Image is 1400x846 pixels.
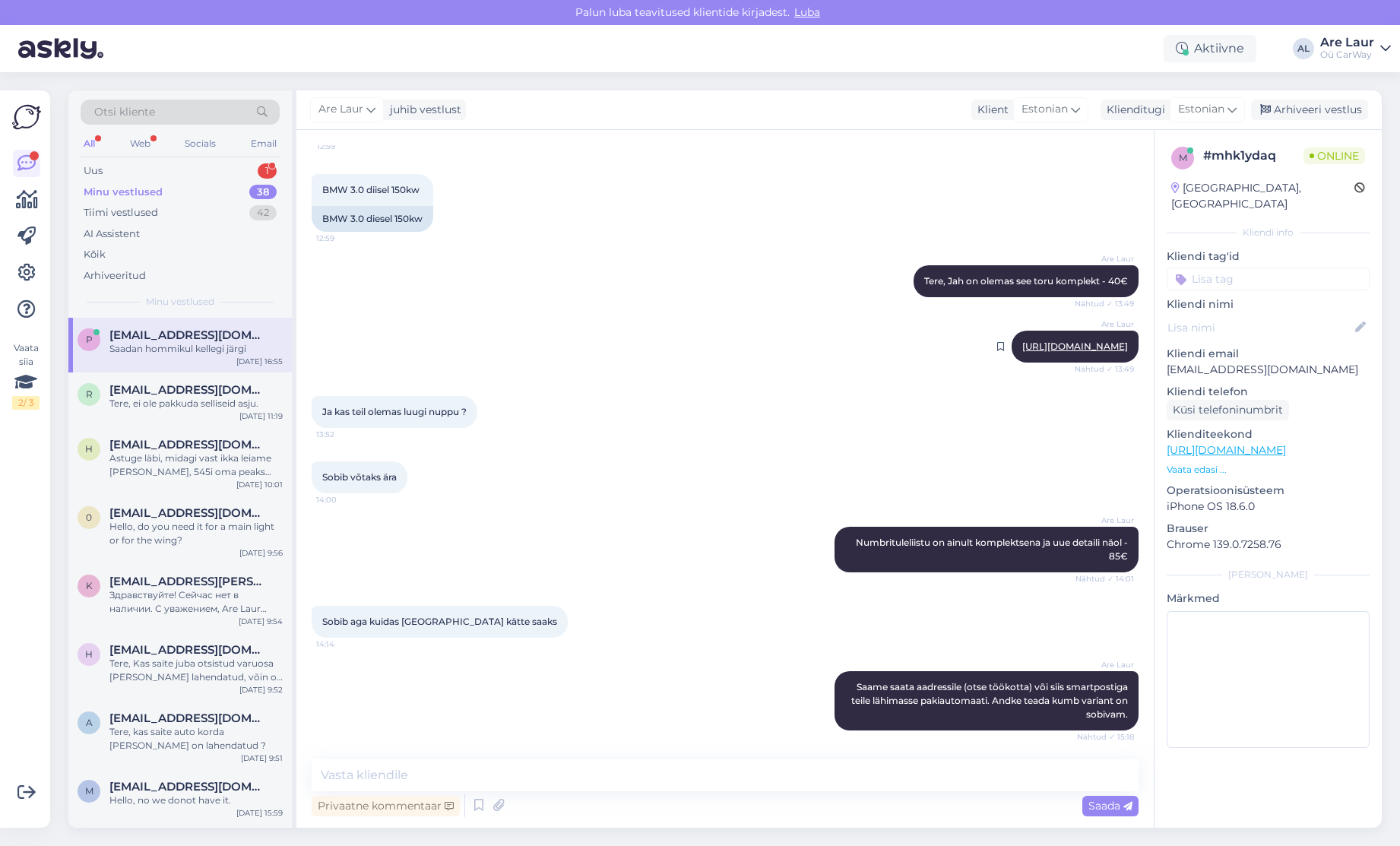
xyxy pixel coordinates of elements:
span: Tere, Jah on olemas see toru komplekt - 40€ [924,275,1128,287]
span: p [86,334,93,345]
a: [URL][DOMAIN_NAME] [1167,443,1286,457]
span: Nähtud ✓ 15:18 [1077,731,1134,743]
span: BMW 3.0 diisel 150kw [322,184,420,195]
div: Klienditugi [1101,102,1165,118]
span: Saame saata aadressile (otse töökotta) või siis smartpostiga teile lähimasse pakiautomaati. Andke... [851,681,1130,720]
div: juhib vestlust [384,102,461,118]
div: Tere, kas saite auto korda [PERSON_NAME] on lahendatud ? [109,725,283,753]
div: [DATE] 15:59 [236,807,283,819]
div: [DATE] 9:54 [239,616,283,627]
div: Vaata siia [12,341,40,410]
div: 42 [249,205,277,220]
span: Luba [790,5,825,19]
div: [DATE] 16:55 [236,356,283,367]
div: Arhiveeritud [84,268,146,284]
div: Saadan hommikul kellegi järgi [109,342,283,356]
span: Numbrituleliistu on ainult komplektsena ja uue detaili näol - 85€ [856,537,1130,562]
a: [URL][DOMAIN_NAME] [1022,341,1128,352]
span: h [85,648,93,660]
div: [DATE] 9:51 [241,753,283,764]
input: Lisa tag [1167,268,1370,290]
div: Aktiivne [1164,35,1256,62]
span: 12:59 [316,233,373,244]
span: Are Laur [1077,253,1134,265]
span: Minu vestlused [146,295,214,309]
span: m.tyrsa@gmail.com [109,780,268,794]
span: Are Laur [1077,515,1134,526]
div: # mhk1ydaq [1203,147,1303,165]
span: Ja kas teil olemas luugi nuppu ? [322,406,467,417]
div: AL [1293,38,1314,59]
div: AI Assistent [84,227,140,242]
div: Tiimi vestlused [84,205,158,220]
a: Are LaurOü CarWay [1320,36,1391,61]
p: Kliendi tag'id [1167,249,1370,265]
span: Estonian [1178,101,1224,118]
div: Email [248,134,280,154]
span: alar.aasoja@gmail.com [109,711,268,725]
div: [DATE] 9:52 [239,684,283,695]
div: Arhiveeri vestlus [1251,100,1368,120]
p: Kliendi nimi [1167,296,1370,312]
span: kirill.meinert@gmail.com [109,575,268,588]
div: [DATE] 9:56 [239,547,283,559]
p: Kliendi telefon [1167,384,1370,400]
div: Kliendi info [1167,226,1370,239]
p: Klienditeekond [1167,426,1370,442]
div: Tere, Kas saite juba otsistud varuosa [PERSON_NAME] lahendatud, võin on veel mure aktuaalne ? [109,657,283,684]
span: h [85,443,93,455]
span: k [86,580,93,591]
div: Tere, ei ole pakkuda selliseid asju. [109,397,283,410]
div: All [81,134,98,154]
input: Lisa nimi [1167,319,1352,336]
span: 13:52 [316,429,373,440]
div: Socials [182,134,219,154]
span: Are Laur [1077,318,1134,330]
div: 38 [249,185,277,200]
div: Astuge läbi, midagi vast ikka leiame [PERSON_NAME], 545i oma peaks olema suhteliselt sarnane ja e... [109,452,283,479]
div: [PERSON_NAME] [1167,568,1370,581]
div: Uus [84,163,103,179]
span: Estonian [1021,101,1068,118]
span: Sobib võtaks ära [322,471,397,483]
div: Web [127,134,154,154]
span: Nähtud ✓ 13:49 [1075,298,1134,309]
p: Vaata edasi ... [1167,463,1370,477]
div: Are Laur [1320,36,1374,49]
span: robertkala4@gmail.com [109,383,268,397]
p: Brauser [1167,521,1370,537]
span: porandahai@gmail.com [109,328,268,342]
span: r [86,388,93,400]
span: Nähtud ✓ 14:01 [1075,573,1134,585]
span: 0 [86,512,92,523]
div: Privaatne kommentaar [312,796,460,816]
div: 1 [258,163,277,179]
span: Are Laur [318,101,363,118]
img: Askly Logo [12,103,41,131]
div: [DATE] 10:01 [236,479,283,490]
span: Nähtud ✓ 13:49 [1075,363,1134,375]
div: Hello, no we donot have it. [109,794,283,807]
div: Hello, do you need it for a main light or for the wing? [109,520,283,547]
span: helerinlokutsievski@hotmail.com [109,643,268,657]
div: [DATE] 11:19 [239,410,283,422]
span: a [86,717,93,728]
span: m [1179,152,1187,163]
div: Minu vestlused [84,185,163,200]
p: Märkmed [1167,591,1370,607]
div: Klient [971,102,1009,118]
span: helerinlokutsievski@hotmail.com [109,438,268,452]
div: BMW 3.0 diesel 150kw [312,206,433,232]
div: 2 / 3 [12,396,40,410]
p: Operatsioonisüsteem [1167,483,1370,499]
span: Otsi kliente [94,104,155,120]
div: Oü CarWay [1320,49,1374,61]
span: Saada [1088,799,1132,813]
div: Kõik [84,247,106,262]
span: 0951764237m@gmail.com [109,506,268,520]
span: 14:00 [316,494,373,505]
p: Chrome 139.0.7258.76 [1167,537,1370,553]
div: Здравствуйте! Cейчас нет в наличии. С уважением, Are Laur 56508165 [DOMAIN_NAME] Carway Oü [109,588,283,616]
span: Sobib aga kuidas [GEOGRAPHIC_DATA] kätte saaks [322,616,557,627]
div: Küsi telefoninumbrit [1167,400,1289,420]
